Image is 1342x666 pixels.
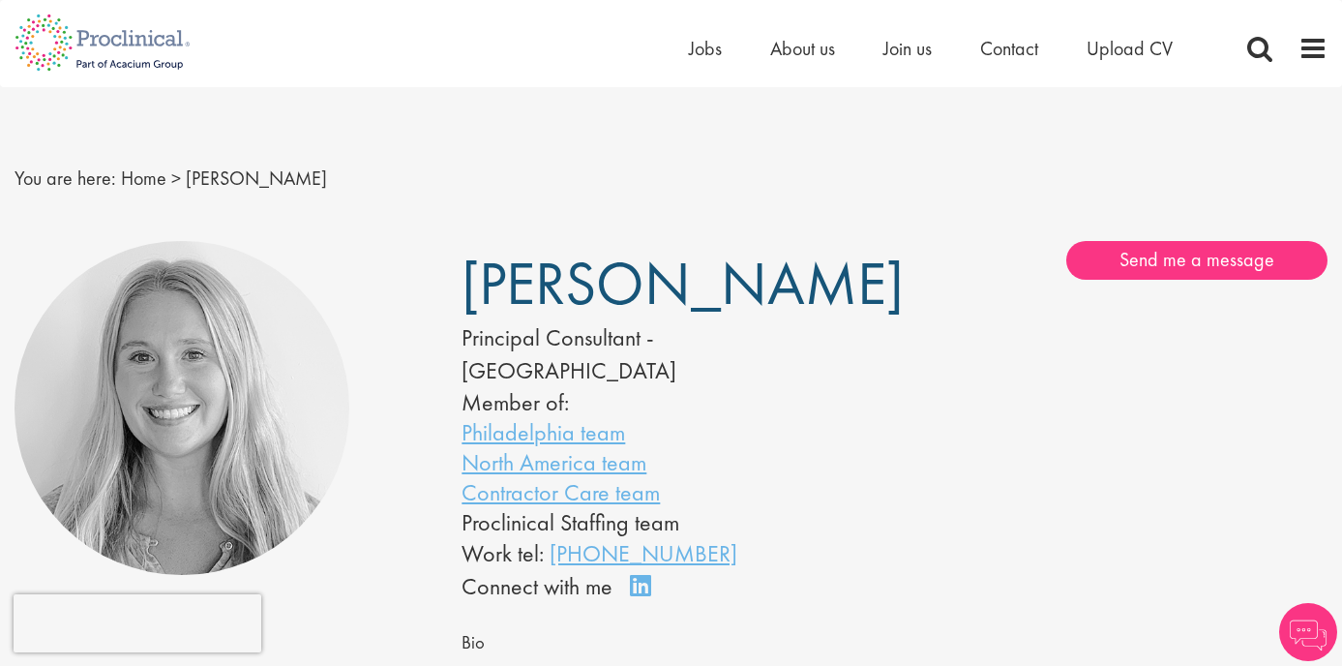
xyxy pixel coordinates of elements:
a: breadcrumb link [121,166,166,191]
span: Bio [462,631,485,654]
a: Contact [980,36,1038,61]
img: Shannon Briggs [15,241,349,576]
a: Upload CV [1087,36,1173,61]
a: Jobs [689,36,722,61]
a: Send me a message [1066,241,1327,280]
li: Proclinical Staffing team [462,507,836,537]
span: You are here: [15,166,116,191]
span: > [171,166,181,191]
span: [PERSON_NAME] [462,245,904,322]
a: Contractor Care team [462,477,660,507]
img: Chatbot [1279,603,1337,661]
span: Work tel: [462,538,544,568]
label: Member of: [462,387,569,417]
a: North America team [462,447,646,477]
a: Philadelphia team [462,417,625,447]
a: [PHONE_NUMBER] [550,538,737,568]
div: Principal Consultant - [GEOGRAPHIC_DATA] [462,321,836,388]
iframe: reCAPTCHA [14,594,261,652]
a: About us [770,36,835,61]
a: Join us [883,36,932,61]
span: [PERSON_NAME] [186,166,327,191]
